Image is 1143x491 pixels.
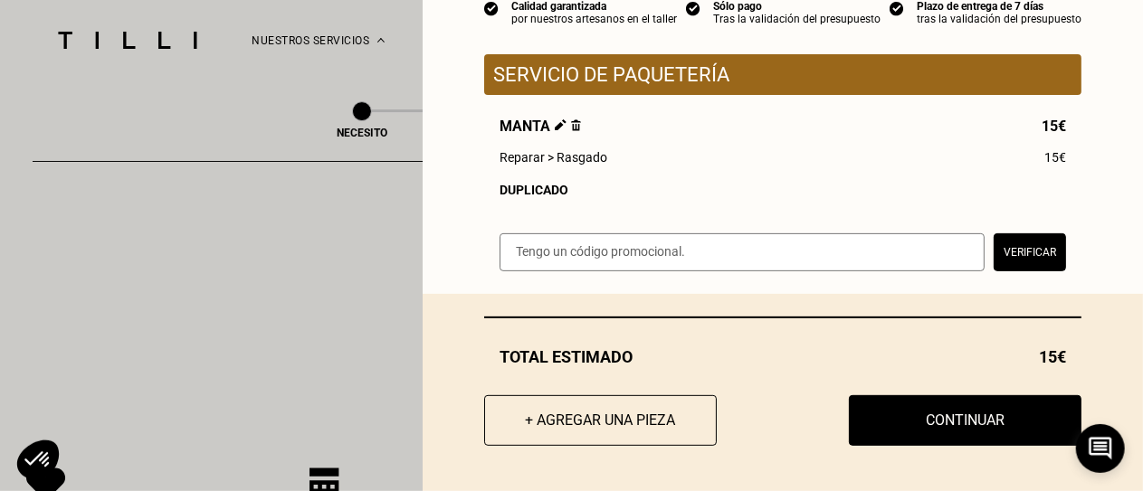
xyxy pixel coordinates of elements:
div: tras la validación del presupuesto [917,13,1081,25]
div: Duplicado [500,183,1066,197]
div: Total estimado [484,347,1081,366]
button: Verificar [994,233,1066,271]
input: Tengo un código promocional. [500,233,985,271]
span: 15€ [1039,347,1066,366]
div: por nuestros artesanos en el taller [511,13,677,25]
p: Servicio de paquetería [493,63,1072,86]
button: Continuar [849,395,1081,446]
span: 15€ [1042,118,1066,135]
button: + Agregar una pieza [484,395,717,446]
div: Tras la validación del presupuesto [713,13,881,25]
img: Eliminar [571,119,581,131]
span: Manta [500,118,581,135]
span: Reparar > Rasgado [500,150,607,165]
img: Editar [555,119,567,131]
span: 15€ [1044,150,1066,165]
